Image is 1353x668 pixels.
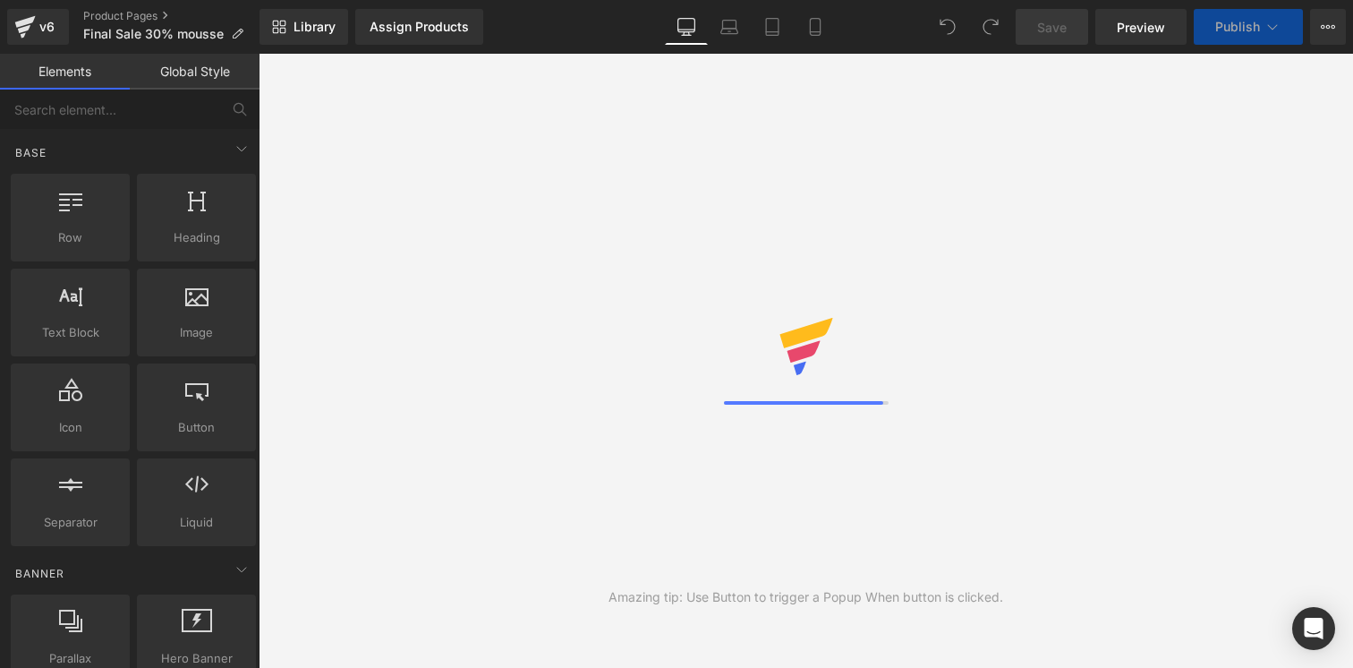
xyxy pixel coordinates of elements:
span: Publish [1215,20,1260,34]
span: Icon [16,418,124,437]
a: Desktop [665,9,708,45]
span: Liquid [142,513,251,532]
a: v6 [7,9,69,45]
span: Image [142,323,251,342]
button: Redo [973,9,1008,45]
span: Save [1037,18,1067,37]
a: Preview [1095,9,1187,45]
button: Undo [930,9,966,45]
span: Preview [1117,18,1165,37]
span: Parallax [16,649,124,668]
button: More [1310,9,1346,45]
span: Hero Banner [142,649,251,668]
a: Global Style [130,54,260,90]
span: Separator [16,513,124,532]
span: Heading [142,228,251,247]
span: Final Sale 30% mousse [83,27,224,41]
a: Product Pages [83,9,260,23]
span: Text Block [16,323,124,342]
span: Base [13,144,48,161]
div: Assign Products [370,20,469,34]
a: New Library [260,9,348,45]
a: Mobile [794,9,837,45]
span: Row [16,228,124,247]
a: Laptop [708,9,751,45]
div: Open Intercom Messenger [1292,607,1335,650]
a: Tablet [751,9,794,45]
span: Button [142,418,251,437]
div: Amazing tip: Use Button to trigger a Popup When button is clicked. [608,587,1003,607]
span: Library [294,19,336,35]
span: Banner [13,565,66,582]
div: v6 [36,15,58,39]
button: Publish [1194,9,1303,45]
